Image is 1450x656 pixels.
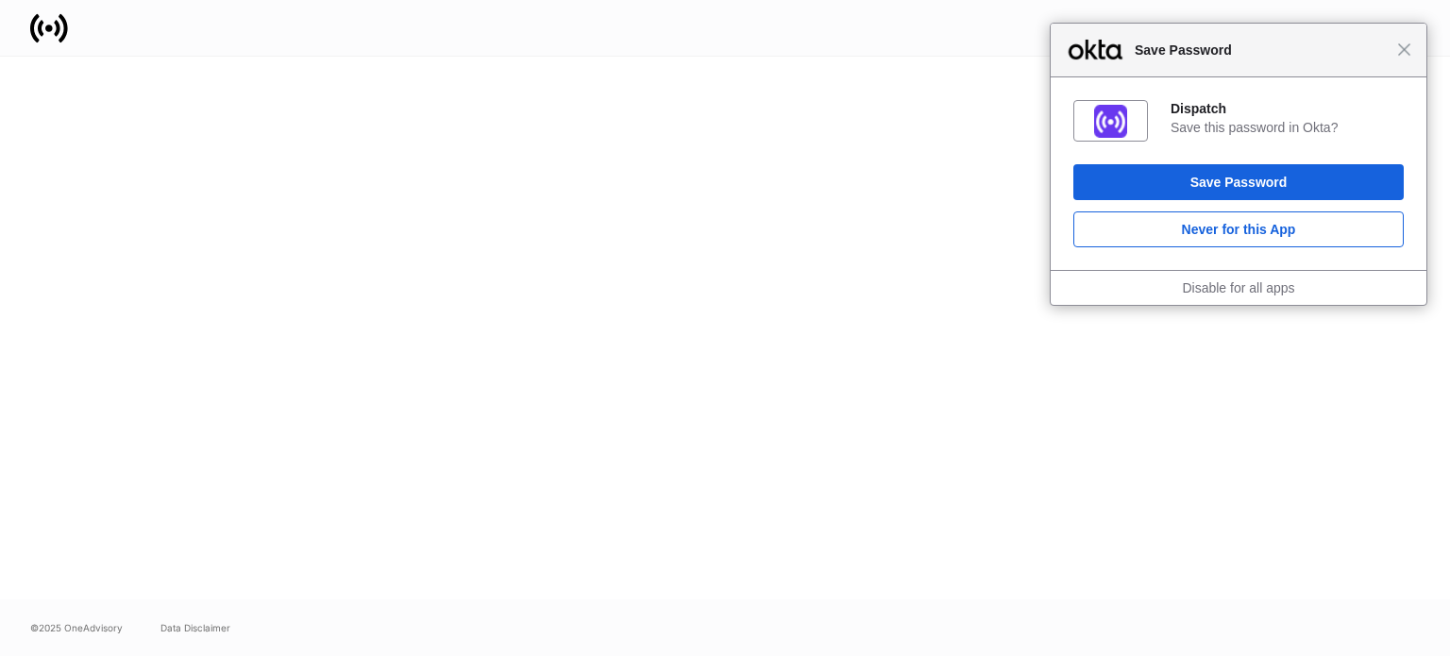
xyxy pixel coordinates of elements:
div: Save this password in Okta? [1171,119,1404,136]
span: © 2025 OneAdvisory [30,620,123,635]
span: Save Password [1125,39,1397,61]
span: Close [1397,42,1411,57]
button: Never for this App [1073,211,1404,247]
div: Dispatch [1171,100,1404,117]
a: Data Disclaimer [160,620,230,635]
img: IoaI0QAAAAZJREFUAwDpn500DgGa8wAAAABJRU5ErkJggg== [1094,105,1127,138]
a: Disable for all apps [1182,280,1294,295]
button: Save Password [1073,164,1404,200]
